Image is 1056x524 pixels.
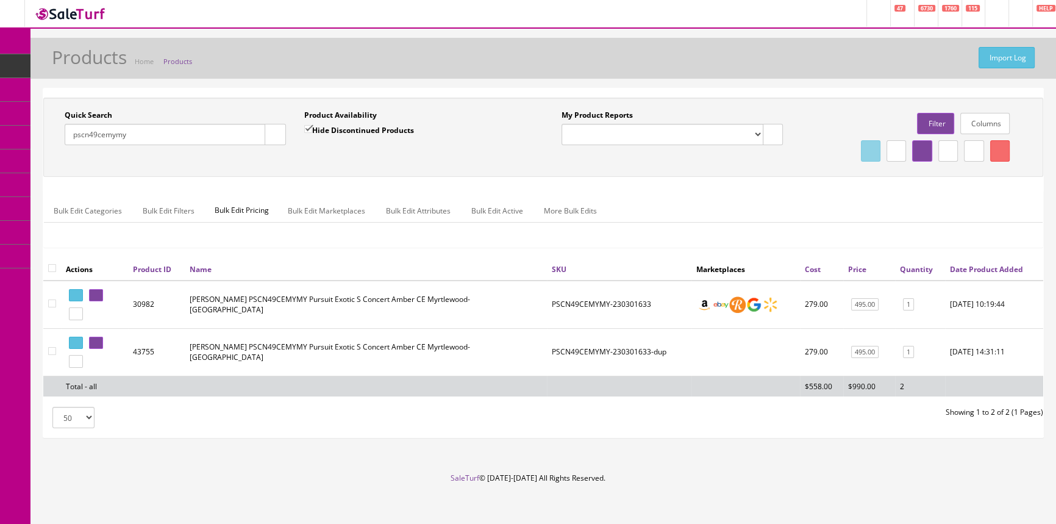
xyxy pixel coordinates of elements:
[900,264,933,275] a: Quantity
[918,5,935,12] span: 6730
[547,328,691,376] td: PSCN49CEMYMY-230301633-dup
[979,47,1035,68] a: Import Log
[843,376,895,397] td: $990.00
[185,328,547,376] td: Breedlove PSCN49CEMYMY Pursuit Exotic S Concert Amber CE Myrtlewood-Myrtlewood
[960,113,1010,134] a: Columns
[851,298,879,311] a: 495.00
[917,113,954,134] a: Filter
[44,199,132,223] a: Bulk Edit Categories
[691,258,800,280] th: Marketplaces
[945,328,1043,376] td: 2025-08-30 14:31:11
[304,110,377,121] label: Product Availability
[894,5,905,12] span: 47
[61,258,128,280] th: Actions
[52,47,127,67] h1: Products
[278,199,375,223] a: Bulk Edit Marketplaces
[966,5,980,12] span: 115
[65,110,112,121] label: Quick Search
[304,124,414,136] label: Hide Discontinued Products
[451,473,479,483] a: SaleTurf
[713,296,729,313] img: ebay
[746,296,762,313] img: google_shopping
[729,296,746,313] img: reverb
[534,199,607,223] a: More Bulk Edits
[61,376,128,397] td: Total - all
[185,281,547,329] td: Breedlove PSCN49CEMYMY Pursuit Exotic S Concert Amber CE Myrtlewood-Myrtlewood
[762,296,779,313] img: walmart
[163,57,192,66] a: Products
[133,199,204,223] a: Bulk Edit Filters
[945,281,1043,329] td: 2022-07-28 10:19:44
[34,5,107,22] img: SaleTurf
[800,281,843,329] td: 279.00
[304,125,312,133] input: Hide Discontinued Products
[848,264,866,275] a: Price
[65,124,265,145] input: Search
[128,281,185,329] td: 30982
[376,199,460,223] a: Bulk Edit Attributes
[805,264,821,275] a: Cost
[903,346,914,359] a: 1
[696,296,713,313] img: amazon
[190,264,212,275] a: Name
[903,298,914,311] a: 1
[128,328,185,376] td: 43755
[543,407,1052,418] div: Showing 1 to 2 of 2 (1 Pages)
[135,57,154,66] a: Home
[851,346,879,359] a: 495.00
[1036,5,1055,12] span: HELP
[942,5,959,12] span: 1760
[462,199,533,223] a: Bulk Edit Active
[800,328,843,376] td: 279.00
[562,110,633,121] label: My Product Reports
[547,281,691,329] td: PSCN49CEMYMY-230301633
[800,376,843,397] td: $558.00
[950,264,1023,275] a: Date Product Added
[133,264,171,275] a: Product ID
[895,376,945,397] td: 2
[552,264,566,275] a: SKU
[205,199,278,222] span: Bulk Edit Pricing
